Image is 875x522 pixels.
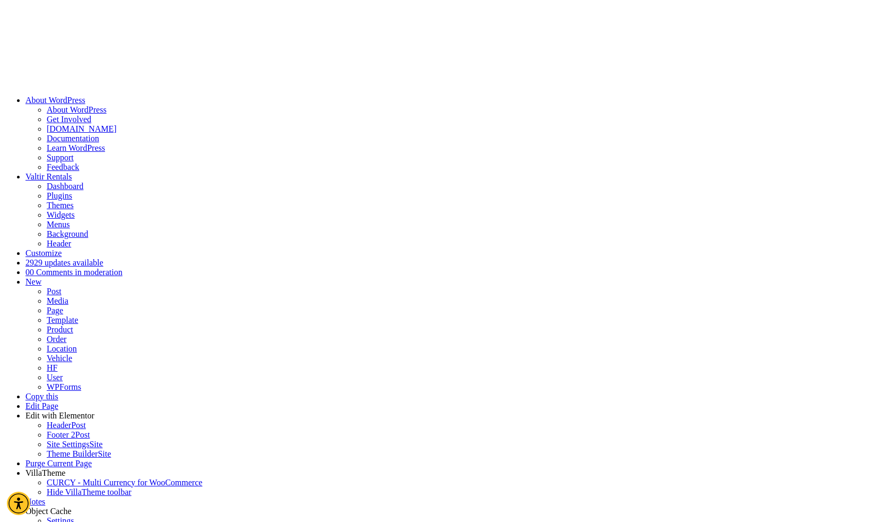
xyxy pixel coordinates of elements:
[47,191,72,200] a: Plugins
[25,172,72,181] a: Valtir Rentals
[47,220,70,229] a: Menus
[47,344,77,353] a: Location
[25,96,85,105] span: About WordPress
[47,287,62,296] a: Post
[25,507,871,516] div: Object Cache
[47,296,68,305] a: Media
[25,201,871,249] ul: Valtir Rentals
[47,430,90,439] a: Footer 2Post
[25,105,871,124] ul: About WordPress
[47,162,79,172] a: Feedback
[47,182,83,191] a: Dashboard
[47,478,202,487] a: CURCY - Multi Currency for WooCommerce
[47,306,63,315] a: Page
[47,363,57,372] a: HF
[47,382,81,391] a: WPForms
[71,421,86,430] span: Post
[25,411,94,420] span: Edit with Elementor
[25,182,871,201] ul: Valtir Rentals
[47,373,63,382] a: User
[47,440,102,449] a: Site SettingsSite
[34,258,103,267] span: 29 updates available
[47,354,72,363] a: Vehicle
[75,430,90,439] span: Post
[25,468,871,478] div: VillaTheme
[47,325,73,334] a: Product
[47,449,98,458] span: Theme Builder
[25,287,871,392] ul: New
[25,401,58,410] a: Edit Page
[25,124,871,172] ul: About WordPress
[47,115,91,124] a: Get Involved
[47,210,75,219] a: Widgets
[47,134,99,143] a: Documentation
[25,459,92,468] a: Purge Current Page
[25,249,62,258] a: Customize
[47,487,132,497] span: Hide VillaTheme toolbar
[30,268,123,277] span: 0 Comments in moderation
[25,277,41,286] span: New
[47,105,107,114] a: About WordPress
[98,449,111,458] span: Site
[47,201,74,210] a: Themes
[47,153,74,162] a: Support
[47,335,66,344] a: Order
[47,124,117,133] a: [DOMAIN_NAME]
[47,239,71,248] a: Header
[47,143,105,152] a: Learn WordPress
[47,440,89,449] span: Site Settings
[47,430,75,439] span: Footer 2
[47,229,88,238] a: Background
[47,421,71,430] span: Header
[89,440,102,449] span: Site
[25,392,58,401] a: Copy this
[47,315,78,324] a: Template
[25,268,30,277] span: 0
[25,258,34,267] span: 29
[47,449,111,458] a: Theme BuilderSite
[7,492,30,515] div: Accessibility Menu
[47,421,86,430] a: HeaderPost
